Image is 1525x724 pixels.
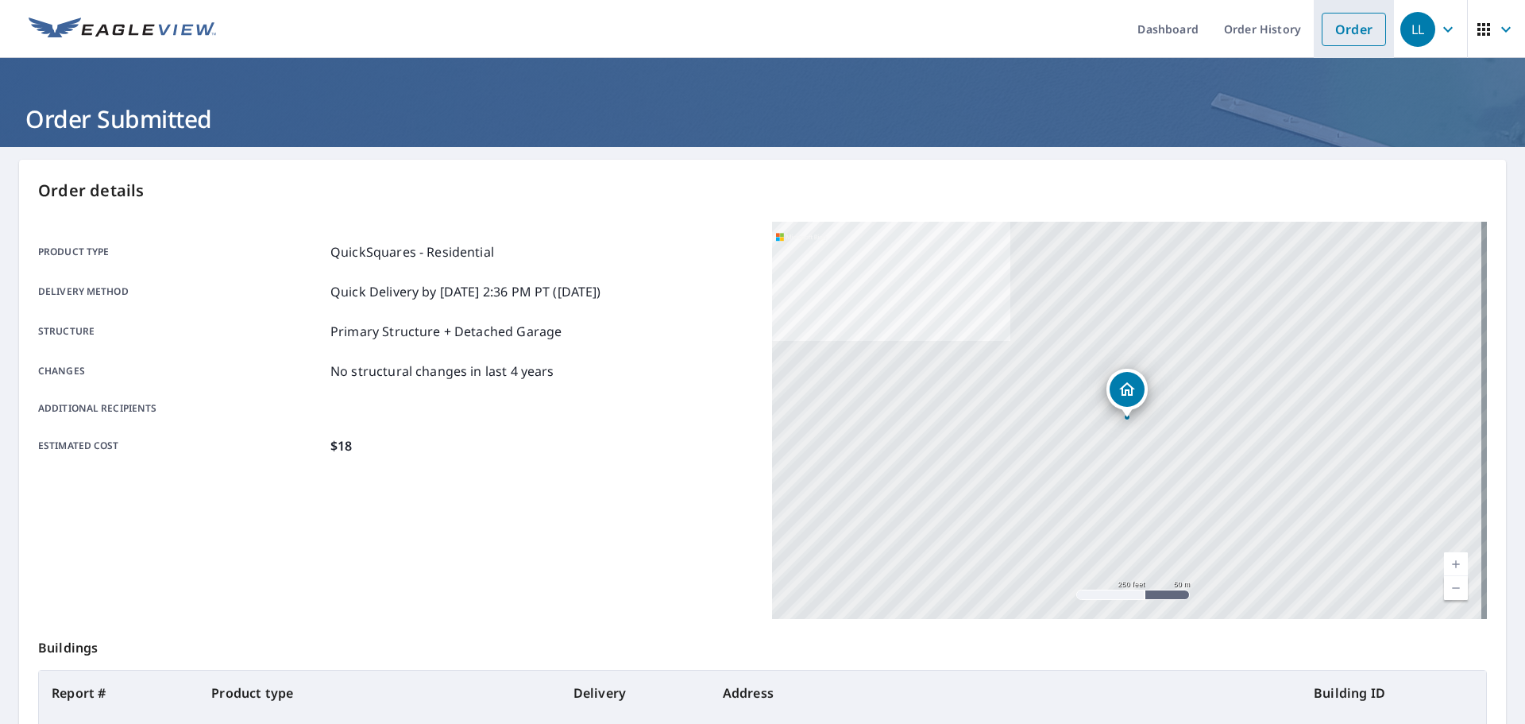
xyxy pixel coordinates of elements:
p: Estimated cost [38,436,324,455]
div: LL [1400,12,1435,47]
p: Changes [38,362,324,381]
a: Order [1322,13,1386,46]
a: Current Level 17, Zoom Out [1444,576,1468,600]
th: Product type [199,671,561,715]
div: Dropped pin, building 1, Residential property, 1629 Wilson Ave Indiana, PA 15701 [1106,369,1148,418]
p: Delivery method [38,282,324,301]
p: No structural changes in last 4 years [330,362,554,381]
th: Report # [39,671,199,715]
th: Address [710,671,1301,715]
a: Current Level 17, Zoom In [1444,552,1468,576]
p: Structure [38,322,324,341]
p: Quick Delivery by [DATE] 2:36 PM PT ([DATE]) [330,282,601,301]
p: Additional recipients [38,401,324,416]
p: QuickSquares - Residential [330,242,494,261]
p: Order details [38,179,1487,203]
p: Product type [38,242,324,261]
img: EV Logo [29,17,216,41]
p: Primary Structure + Detached Garage [330,322,562,341]
p: Buildings [38,619,1487,670]
th: Building ID [1301,671,1486,715]
h1: Order Submitted [19,103,1506,135]
th: Delivery [561,671,710,715]
p: $18 [330,436,352,455]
